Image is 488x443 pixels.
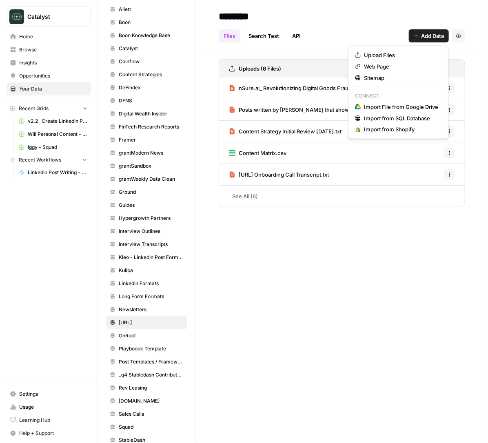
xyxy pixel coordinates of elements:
span: Coinflow [119,58,184,65]
span: Kleo - LinkedIn Post Formats [119,254,184,261]
a: Files [219,29,240,42]
a: Guides [106,199,187,212]
span: Long Form Formats [119,293,184,300]
button: Recent Grids [7,102,91,115]
a: Interview Outlines [106,225,187,238]
span: Boon Knowledge Base [119,32,184,39]
span: Linkedin Formats [119,280,184,287]
a: Digital Wealth Insider [106,107,187,120]
a: Long Form Formats [106,290,187,303]
p: Connect [352,91,445,101]
img: Catalyst Logo [9,9,24,24]
span: Squad [119,423,184,431]
a: grantSandbox [106,159,187,173]
span: Aliett [119,6,184,13]
span: Browse [19,46,87,53]
span: Sitemap [364,74,438,82]
span: Recent Workflows [19,156,61,164]
span: Iggy - Squad [28,144,87,151]
a: Kleo - LinkedIn Post Formats [106,251,187,264]
span: Interview Transcripts [119,241,184,248]
a: grantWeekly Data Clean [106,173,187,186]
a: DFNS [106,94,187,107]
span: DeFindex [119,84,184,91]
span: Newsletters [119,306,184,313]
span: Import File from Google Drive [364,103,438,111]
span: Import from SQL Database [364,114,438,122]
span: Kulipa [119,267,184,274]
span: OnRoot [119,332,184,339]
span: _q4 Stabledash Contributors [119,371,184,379]
button: Add Data [409,29,449,42]
span: [DOMAIN_NAME] [119,397,184,405]
h3: Uploads (6 Files) [239,64,281,73]
a: Home [7,30,91,43]
a: Browse [7,43,91,56]
span: Guides [119,202,184,209]
a: Learning Hub [7,414,91,427]
a: Catalyst [106,42,187,55]
button: Recent Workflows [7,154,91,166]
span: Boon [119,19,184,26]
span: Usage [19,403,87,411]
span: Add Data [421,32,444,40]
span: [URL] Onboarding Call Transcript.txt [239,171,329,179]
a: FinTech Research Reports [106,120,187,133]
span: Sales Calls [119,410,184,418]
span: Playboook Template [119,345,184,352]
a: Coinflow [106,55,187,68]
span: Content Strategies [119,71,184,78]
span: Ground [119,188,184,196]
span: Upload Files [364,51,438,59]
a: Squad [106,421,187,434]
span: grantWeekly Data Clean [119,175,184,183]
a: Content Matrix.csv [229,142,286,164]
span: grantModern News [119,149,184,157]
span: Insights [19,59,87,66]
span: Catalyst [27,13,77,21]
a: _q4 Stabledash Contributors [106,368,187,381]
span: DFNS [119,97,184,104]
span: FinTech Research Reports [119,123,184,131]
a: Linkedin Formats [106,277,187,290]
a: Playboook Template [106,342,187,355]
span: [URL] [119,319,184,326]
span: Digital Wealth Insider [119,110,184,117]
a: nSure.ai_ Revolutionizing Digital Goods Fraud Prevention Through AI and Insurance-Backed Guarante... [229,78,441,99]
a: Ground [106,186,187,199]
span: grantSandbox [119,162,184,170]
a: Sales Calls [106,408,187,421]
span: Learning Hub [19,416,87,424]
span: v2.2 _Create LinkedIn Posts from Template - powersteps Grid [28,117,87,125]
a: Usage [7,401,91,414]
span: Content Matrix.csv [239,149,286,157]
span: Interview Outlines [119,228,184,235]
a: Content Strategies [106,68,187,81]
button: Workspace: Catalyst [7,7,91,27]
span: nSure.ai_ Revolutionizing Digital Goods Fraud Prevention Through AI and Insurance-Backed Guarante... [239,84,441,92]
a: OnRoot [106,329,187,342]
span: Framer [119,136,184,144]
span: Posts written by [PERSON_NAME] that show how he writes and communicates.pdf [239,106,441,114]
span: Rev Leasing [119,384,184,392]
a: Opportunities [7,69,91,82]
span: Opportunities [19,72,87,80]
a: See All (6) [219,186,465,207]
a: Settings [7,388,91,401]
a: grantModern News [106,146,187,159]
a: Will Personal Content - [DATE] [15,128,91,141]
a: Boon Knowledge Base [106,29,187,42]
span: Will Personal Content - [DATE] [28,131,87,138]
a: API [287,29,306,42]
a: Aliett [106,3,187,16]
a: Hypergrowth Partners [106,212,187,225]
a: DeFindex [106,81,187,94]
a: Search Test [244,29,284,42]
a: Interview Transcripts [106,238,187,251]
span: Help + Support [19,430,87,437]
span: Linkedin Post Writing - [DATE] [28,169,87,176]
span: Content Strategy Initial Review [DATE].txt [239,127,342,135]
span: Import from Shopify [364,126,438,134]
a: Boon [106,16,187,29]
a: Uploads (6 Files) [229,60,281,78]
